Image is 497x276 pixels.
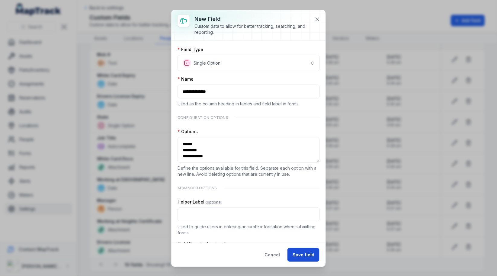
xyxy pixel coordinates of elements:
div: Advanced Options [178,182,320,194]
button: Cancel [259,248,285,262]
h3: New field [194,15,310,23]
input: :r23:-form-item-label [178,207,320,221]
div: Custom data to allow for better tracking, searching, and reporting. [194,23,310,35]
label: Options [178,129,198,135]
label: Name [178,76,194,82]
button: Save field [287,248,319,262]
label: Helper Label [178,199,223,205]
label: Field Type [178,47,203,53]
input: :r21:-form-item-label [178,85,320,98]
p: Used as the column heading in tables and field label in forms [178,101,320,107]
p: Used to guide users in entering accurate information when submitting forms [178,224,320,236]
p: Define the options available for this field. Separate each option with a new line. Avoid deleting... [178,165,320,177]
button: Single Option [178,55,320,71]
div: Configuration Options [178,112,320,124]
textarea: :r22:-form-item-label [178,137,320,163]
label: Field Required [178,241,226,247]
